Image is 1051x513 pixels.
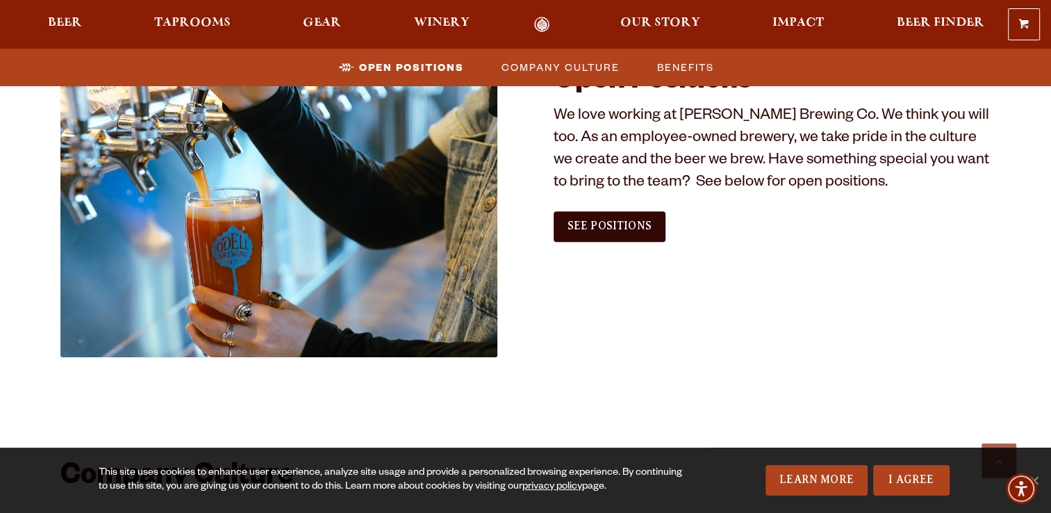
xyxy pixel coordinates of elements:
span: Gear [303,17,341,28]
div: Accessibility Menu [1006,473,1036,504]
span: Company Culture [502,57,620,77]
a: Beer Finder [887,17,993,33]
a: Our Story [611,17,709,33]
a: Learn More [766,465,868,496]
span: See Positions [568,220,652,232]
a: Taprooms [145,17,240,33]
a: Winery [405,17,479,33]
a: Odell Home [516,17,568,33]
span: Taprooms [154,17,231,28]
img: Jobs_1 [60,66,498,357]
a: Impact [763,17,833,33]
span: Open Positions [359,57,464,77]
a: Benefits [649,57,721,77]
span: Benefits [657,57,714,77]
a: Gear [294,17,350,33]
span: Beer Finder [896,17,984,28]
a: Open Positions [331,57,471,77]
a: See Positions [554,211,665,242]
a: privacy policy [522,482,582,493]
span: Our Story [620,17,700,28]
div: This site uses cookies to enhance user experience, analyze site usage and provide a personalized ... [99,466,688,494]
span: Winery [414,17,470,28]
a: Scroll to top [982,443,1016,478]
a: Beer [39,17,91,33]
p: We love working at [PERSON_NAME] Brewing Co. We think you will too. As an employee-owned brewery,... [554,106,991,195]
span: Impact [772,17,824,28]
span: Beer [48,17,82,28]
a: Company Culture [493,57,627,77]
a: I Agree [873,465,950,496]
